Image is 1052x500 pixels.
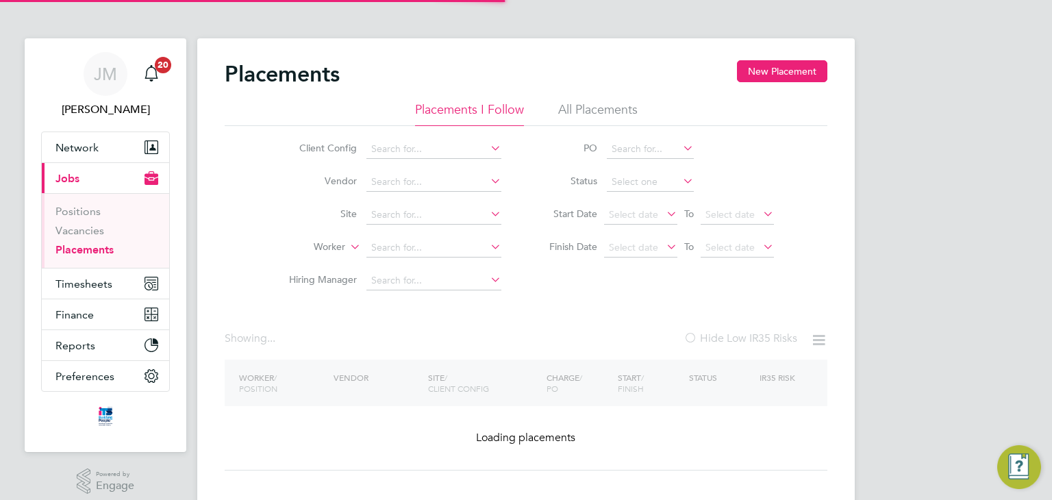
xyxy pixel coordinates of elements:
[55,205,101,218] a: Positions
[609,208,658,221] span: Select date
[94,65,117,83] span: JM
[366,173,501,192] input: Search for...
[705,241,755,253] span: Select date
[42,132,169,162] button: Network
[41,101,170,118] span: Joe Melmoth
[138,52,165,96] a: 20
[684,332,797,345] label: Hide Low IR35 Risks
[41,405,170,427] a: Go to home page
[997,445,1041,489] button: Engage Resource Center
[607,173,694,192] input: Select one
[155,57,171,73] span: 20
[42,163,169,193] button: Jobs
[366,271,501,290] input: Search for...
[55,308,94,321] span: Finance
[680,205,698,223] span: To
[267,332,275,345] span: ...
[96,468,134,480] span: Powered by
[42,361,169,391] button: Preferences
[278,142,357,154] label: Client Config
[42,193,169,268] div: Jobs
[266,240,345,254] label: Worker
[705,208,755,221] span: Select date
[366,238,501,258] input: Search for...
[42,330,169,360] button: Reports
[536,142,597,154] label: PO
[536,240,597,253] label: Finish Date
[558,101,638,126] li: All Placements
[278,208,357,220] label: Site
[96,405,115,427] img: itsconstruction-logo-retina.png
[278,273,357,286] label: Hiring Manager
[55,370,114,383] span: Preferences
[55,141,99,154] span: Network
[55,243,114,256] a: Placements
[77,468,135,495] a: Powered byEngage
[41,52,170,118] a: JM[PERSON_NAME]
[96,480,134,492] span: Engage
[42,268,169,299] button: Timesheets
[225,332,278,346] div: Showing
[225,60,340,88] h2: Placements
[55,172,79,185] span: Jobs
[55,224,104,237] a: Vacancies
[55,339,95,352] span: Reports
[536,175,597,187] label: Status
[42,299,169,329] button: Finance
[366,140,501,159] input: Search for...
[366,205,501,225] input: Search for...
[536,208,597,220] label: Start Date
[607,140,694,159] input: Search for...
[680,238,698,255] span: To
[25,38,186,452] nav: Main navigation
[55,277,112,290] span: Timesheets
[278,175,357,187] label: Vendor
[609,241,658,253] span: Select date
[415,101,524,126] li: Placements I Follow
[737,60,827,82] button: New Placement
